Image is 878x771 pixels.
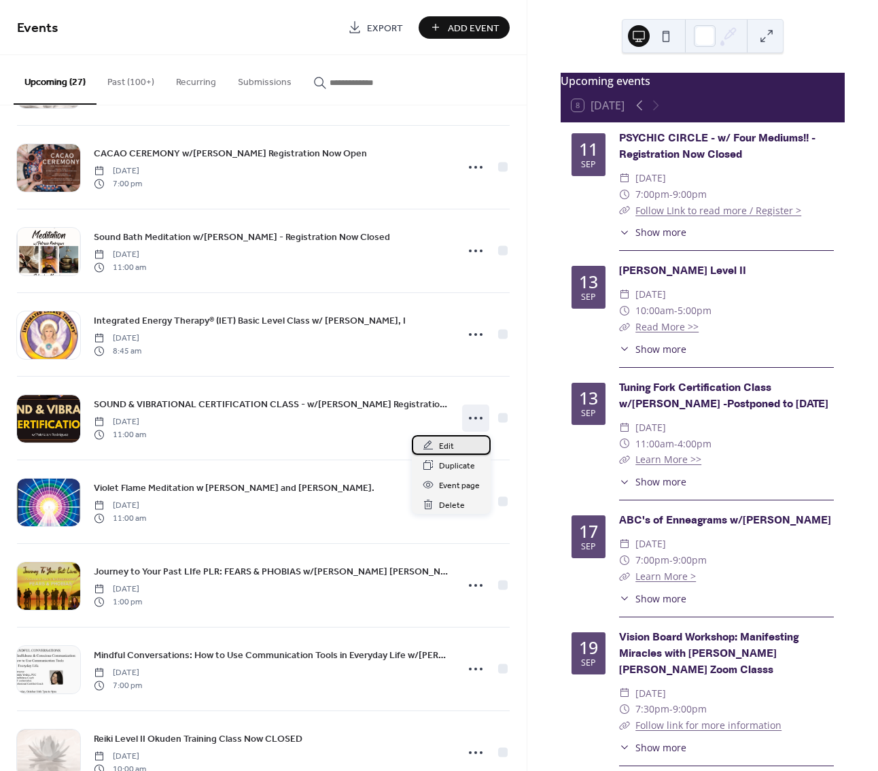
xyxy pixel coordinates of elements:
[579,390,598,407] div: 13
[94,398,449,412] span: SOUND & VIBRATIONAL CERTIFICATION CLASS - w/[PERSON_NAME] Registration Now Open
[674,436,678,452] span: -
[94,583,142,596] span: [DATE]
[635,570,696,583] a: Learn More >
[94,396,449,412] a: SOUND & VIBRATIONAL CERTIFICATION CLASS - w/[PERSON_NAME] Registration Now Open
[367,21,403,35] span: Export
[94,177,142,190] span: 7:00 pm
[619,342,630,356] div: ​
[635,475,686,489] span: Show more
[165,55,227,103] button: Recurring
[94,313,406,328] a: Integrated Energy Therapy® (IET) Basic Level Class w/ [PERSON_NAME], I
[635,320,699,333] a: Read More >>
[439,498,465,513] span: Delete
[439,479,480,493] span: Event page
[94,565,449,579] span: Journey to Your Past LIfe PLR: FEARS & PHOBIAS w/[PERSON_NAME] [PERSON_NAME]
[94,249,146,261] span: [DATE]
[619,342,686,356] button: ​Show more
[635,453,701,466] a: Learn More >>
[619,419,630,436] div: ​
[635,719,782,732] a: Follow link for more information
[581,160,596,169] div: Sep
[579,523,598,540] div: 17
[94,564,449,579] a: Journey to Your Past LIfe PLR: FEARS & PHOBIAS w/[PERSON_NAME] [PERSON_NAME]
[619,630,798,677] a: Vision Board Workshop: Manifesting Miracles with [PERSON_NAME] [PERSON_NAME] Zoom Classs
[673,701,707,717] span: 9:00pm
[419,16,510,39] a: Add Event
[619,740,686,755] button: ​Show more
[619,475,630,489] div: ​
[635,342,686,356] span: Show more
[635,436,674,452] span: 11:00am
[673,186,707,203] span: 9:00pm
[635,592,686,606] span: Show more
[635,170,666,186] span: [DATE]
[619,701,630,717] div: ​
[619,740,630,755] div: ​
[561,73,845,89] div: Upcoming events
[579,639,598,656] div: 19
[619,568,630,585] div: ​
[635,186,669,203] span: 7:00pm
[619,170,630,186] div: ​
[619,225,686,239] button: ​Show more
[619,717,630,734] div: ​
[94,732,302,747] span: Reiki Level II Okuden Training Class Now CLOSED
[439,439,454,453] span: Edit
[448,21,499,35] span: Add Event
[619,475,686,489] button: ​Show more
[94,481,374,496] span: Violet Flame Meditation w [PERSON_NAME] and [PERSON_NAME].
[619,381,828,411] a: Tuning Fork Certification Class w/[PERSON_NAME] -Postponed to [DATE]
[619,303,630,319] div: ​
[94,596,142,608] span: 1:00 pm
[439,459,475,473] span: Duplicate
[94,500,146,512] span: [DATE]
[14,55,96,105] button: Upcoming (27)
[94,147,367,161] span: CACAO CEREMONY w/[PERSON_NAME] Registration Now Open
[619,186,630,203] div: ​
[635,303,674,319] span: 10:00am
[94,345,141,357] span: 8:45 am
[94,647,449,663] a: Mindful Conversations: How to Use Communication Tools in Everyday Life w/[PERSON_NAME], PCC Mindf...
[669,186,673,203] span: -
[635,740,686,755] span: Show more
[619,513,831,528] a: ABC's of Enneagrams w/[PERSON_NAME]
[94,679,142,691] span: 7:00 pm
[619,685,630,702] div: ​
[94,230,390,245] span: Sound Bath Meditation w/[PERSON_NAME] - Registration Now Closed
[227,55,302,103] button: Submissions
[579,141,598,158] div: 11
[579,273,598,290] div: 13
[94,416,146,428] span: [DATE]
[94,261,146,273] span: 11:00 am
[635,419,666,436] span: [DATE]
[619,592,686,606] button: ​Show more
[94,480,374,496] a: Violet Flame Meditation w [PERSON_NAME] and [PERSON_NAME].
[94,145,367,161] a: CACAO CEREMONY w/[PERSON_NAME] Registration Now Open
[581,543,596,551] div: Sep
[619,552,630,568] div: ​
[581,659,596,668] div: Sep
[619,131,815,162] a: PSYCHIC CIRCLE - w/ Four Mediums!! - Registration Now Closed
[94,229,390,245] a: Sound Bath Meditation w/[PERSON_NAME] - Registration Now Closed
[94,667,142,679] span: [DATE]
[619,319,630,335] div: ​
[669,552,673,568] span: -
[619,592,630,606] div: ​
[635,286,666,303] span: [DATE]
[581,409,596,418] div: Sep
[678,436,712,452] span: 4:00pm
[94,649,449,663] span: Mindful Conversations: How to Use Communication Tools in Everyday Life w/[PERSON_NAME], PCC Mindf...
[94,512,146,524] span: 11:00 am
[619,264,746,278] a: [PERSON_NAME] Level II
[673,552,707,568] span: 9:00pm
[674,303,678,319] span: -
[635,225,686,239] span: Show more
[635,536,666,552] span: [DATE]
[635,701,669,717] span: 7:30pm
[619,451,630,468] div: ​
[338,16,413,39] a: Export
[619,286,630,303] div: ​
[678,303,712,319] span: 5:00pm
[635,685,666,702] span: [DATE]
[94,731,302,747] a: Reiki Level II Okuden Training Class Now CLOSED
